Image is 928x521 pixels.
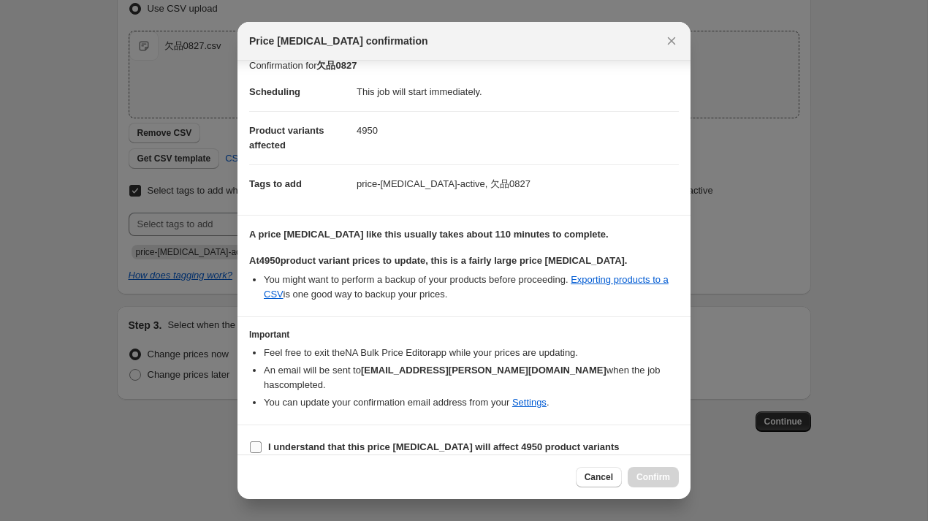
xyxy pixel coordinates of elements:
[264,274,669,300] a: Exporting products to a CSV
[249,329,679,341] h3: Important
[264,346,679,360] li: Feel free to exit the NA Bulk Price Editor app while your prices are updating.
[361,365,606,376] b: [EMAIL_ADDRESS][PERSON_NAME][DOMAIN_NAME]
[264,273,679,302] li: You might want to perform a backup of your products before proceeding. is one good way to backup ...
[268,441,620,452] b: I understand that this price [MEDICAL_DATA] will affect 4950 product variants
[249,86,300,97] span: Scheduling
[249,34,428,48] span: Price [MEDICAL_DATA] confirmation
[249,125,324,151] span: Product variants affected
[585,471,613,483] span: Cancel
[316,60,357,71] b: 欠品0827
[249,255,627,266] b: At 4950 product variant prices to update, this is a fairly large price [MEDICAL_DATA].
[264,395,679,410] li: You can update your confirmation email address from your .
[661,31,682,51] button: Close
[249,229,609,240] b: A price [MEDICAL_DATA] like this usually takes about 110 minutes to complete.
[264,363,679,392] li: An email will be sent to when the job has completed .
[357,111,679,150] dd: 4950
[512,397,547,408] a: Settings
[249,178,302,189] span: Tags to add
[357,164,679,203] dd: price-[MEDICAL_DATA]-active, 欠品0827
[249,58,679,73] p: Confirmation for
[357,73,679,111] dd: This job will start immediately.
[576,467,622,487] button: Cancel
